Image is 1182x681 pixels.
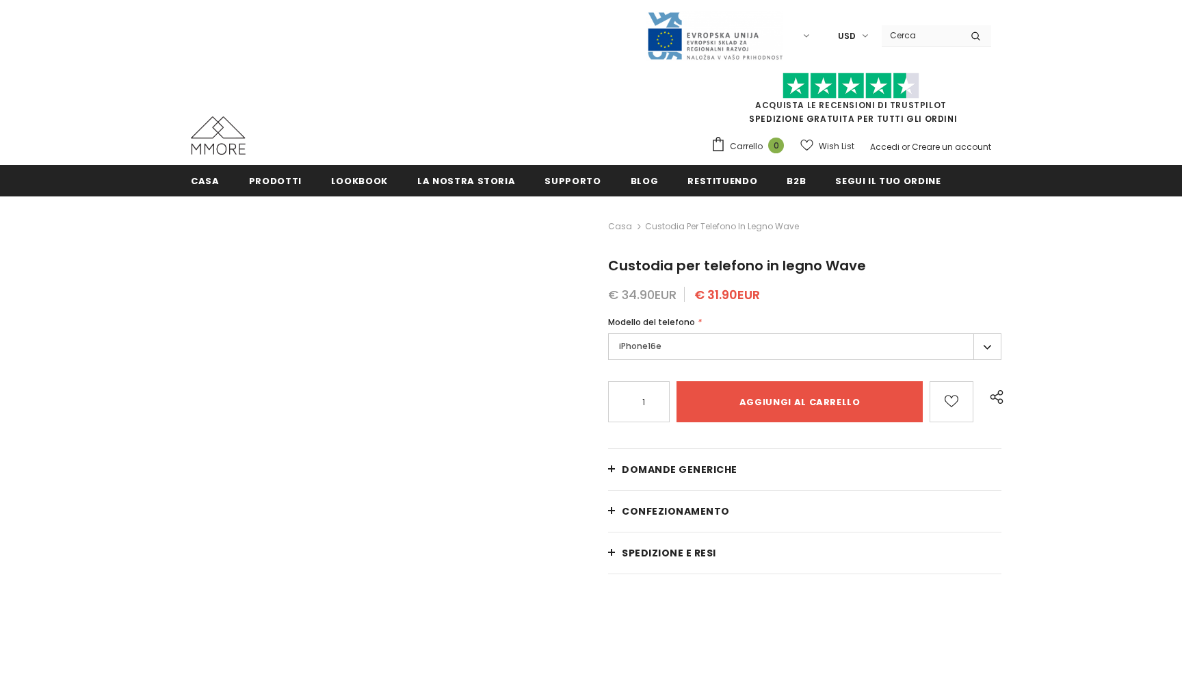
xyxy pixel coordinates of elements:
span: supporto [544,175,601,188]
a: Domande generiche [608,449,1001,490]
span: Restituendo [687,175,757,188]
span: Domande generiche [622,463,737,476]
a: Creare un account [912,141,991,153]
a: B2B [787,165,806,196]
label: iPhone16e [608,333,1001,360]
a: Wish List [800,134,854,158]
img: Fidati di Pilot Stars [783,73,919,99]
span: Custodia per telefono in legno Wave [608,256,866,275]
span: Carrello [730,140,763,153]
img: Javni Razpis [646,11,783,61]
input: Aggiungi al carrello [677,381,923,422]
span: Custodia per telefono in legno Wave [645,218,799,235]
span: SPEDIZIONE GRATUITA PER TUTTI GLI ORDINI [711,79,991,125]
a: Spedizione e resi [608,532,1001,574]
a: Accedi [870,141,899,153]
img: Casi MMORE [191,116,246,155]
span: Segui il tuo ordine [835,175,941,188]
span: € 31.90EUR [694,286,760,303]
a: Prodotti [249,165,302,196]
span: € 34.90EUR [608,286,677,303]
span: or [902,141,910,153]
a: Carrello 0 [711,136,791,157]
a: Javni Razpis [646,29,783,41]
input: Search Site [882,25,960,45]
a: Segui il tuo ordine [835,165,941,196]
a: CONFEZIONAMENTO [608,491,1001,532]
span: Casa [191,175,220,188]
span: La nostra storia [417,175,515,188]
span: Lookbook [331,175,388,188]
span: CONFEZIONAMENTO [622,504,730,518]
span: Wish List [819,140,854,153]
span: Blog [631,175,659,188]
a: Casa [608,218,632,235]
a: Blog [631,165,659,196]
a: Lookbook [331,165,388,196]
span: Prodotti [249,175,302,188]
a: Acquista le recensioni di TrustPilot [755,99,947,111]
span: Modello del telefono [608,316,695,328]
a: Casa [191,165,220,196]
span: Spedizione e resi [622,546,716,560]
a: Restituendo [687,165,757,196]
span: USD [838,29,856,43]
span: 0 [768,138,784,153]
a: La nostra storia [417,165,515,196]
a: supporto [544,165,601,196]
span: B2B [787,175,806,188]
